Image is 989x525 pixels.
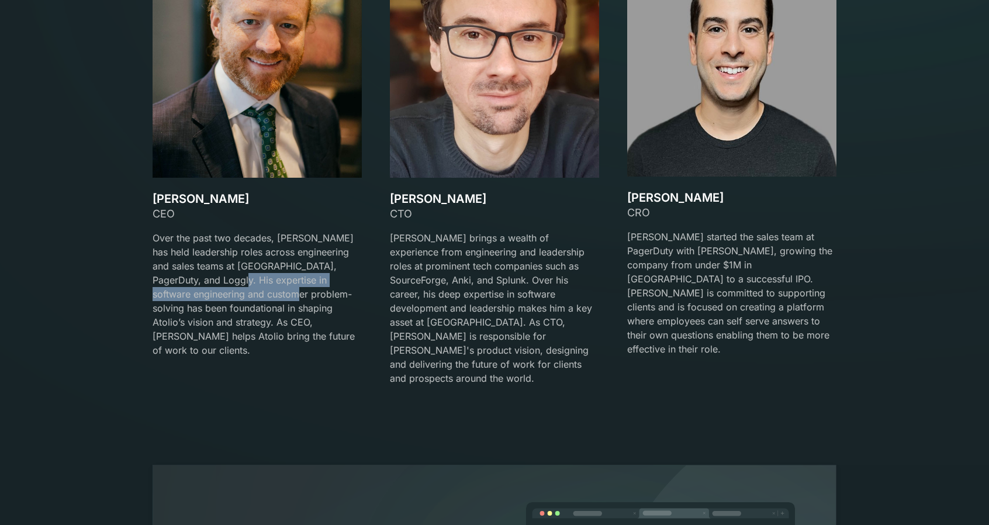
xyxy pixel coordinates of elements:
[153,231,362,357] p: Over the past two decades, [PERSON_NAME] has held leadership roles across engineering and sales t...
[153,192,362,206] h3: [PERSON_NAME]
[627,191,836,205] h3: [PERSON_NAME]
[390,231,599,385] p: [PERSON_NAME] brings a wealth of experience from engineering and leadership roles at prominent te...
[390,206,599,222] div: CTO
[153,206,362,222] div: CEO
[627,205,836,220] div: CRO
[390,192,599,206] h3: [PERSON_NAME]
[931,469,989,525] iframe: Chat Widget
[931,469,989,525] div: 聊天小组件
[627,230,836,356] p: [PERSON_NAME] started the sales team at PagerDuty with [PERSON_NAME], growing the company from un...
